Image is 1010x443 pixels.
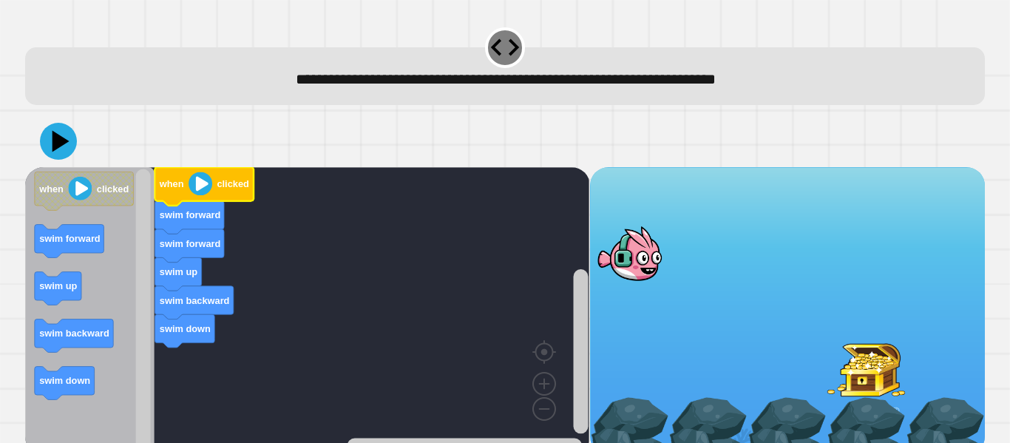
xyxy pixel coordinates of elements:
[160,209,221,220] text: swim forward
[160,238,221,249] text: swim forward
[38,183,64,195] text: when
[39,233,101,244] text: swim forward
[217,178,249,189] text: clicked
[97,183,129,195] text: clicked
[39,375,90,386] text: swim down
[39,328,109,339] text: swim backward
[160,295,230,306] text: swim backward
[160,323,211,334] text: swim down
[159,178,184,189] text: when
[160,266,197,277] text: swim up
[39,280,77,291] text: swim up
